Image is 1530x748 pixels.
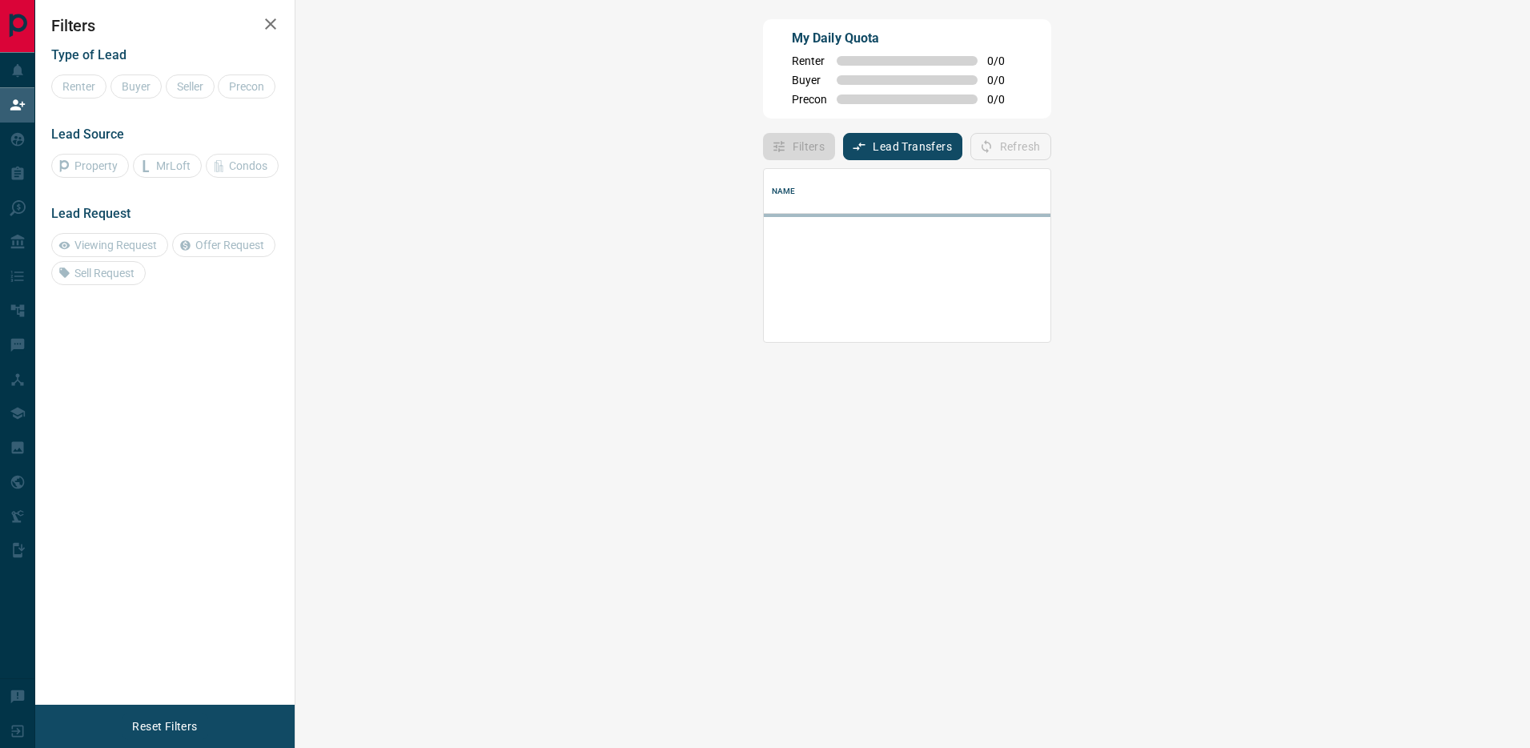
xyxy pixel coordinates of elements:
[51,47,126,62] span: Type of Lead
[792,29,1022,48] p: My Daily Quota
[792,93,827,106] span: Precon
[122,713,207,740] button: Reset Filters
[987,54,1022,67] span: 0 / 0
[51,206,131,221] span: Lead Request
[987,93,1022,106] span: 0 / 0
[792,74,827,86] span: Buyer
[987,74,1022,86] span: 0 / 0
[843,133,962,160] button: Lead Transfers
[51,16,279,35] h2: Filters
[764,169,1323,214] div: Name
[792,54,827,67] span: Renter
[51,127,124,142] span: Lead Source
[772,169,796,214] div: Name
